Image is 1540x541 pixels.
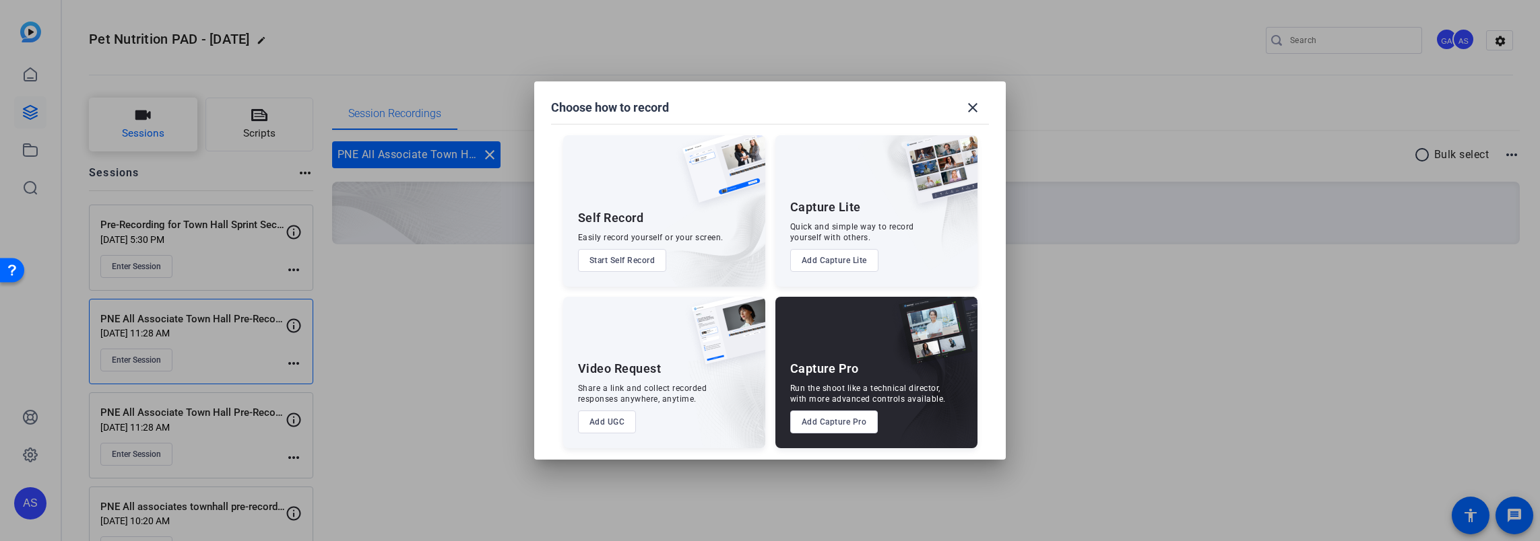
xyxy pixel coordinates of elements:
button: Start Self Record [578,249,667,272]
img: capture-lite.png [894,135,977,217]
img: self-record.png [672,135,765,216]
button: Add UGC [578,410,637,433]
div: Easily record yourself or your screen. [578,232,724,243]
img: embarkstudio-capture-pro.png [878,314,977,448]
img: capture-pro.png [889,297,977,379]
h1: Choose how to record [551,100,669,116]
img: embarkstudio-self-record.png [648,164,765,287]
div: Video Request [578,361,662,377]
div: Self Record [578,210,644,226]
div: Capture Lite [790,199,861,215]
mat-icon: close [965,100,981,116]
div: Share a link and collect recorded responses anywhere, anytime. [578,383,707,404]
button: Add Capture Pro [790,410,878,433]
div: Capture Pro [790,361,859,377]
div: Quick and simple way to record yourself with others. [790,221,914,243]
img: embarkstudio-ugc-content.png [687,338,765,448]
img: embarkstudio-capture-lite.png [857,135,977,270]
div: Run the shoot like a technical director, with more advanced controls available. [790,383,946,404]
img: ugc-content.png [682,297,765,378]
button: Add Capture Lite [790,249,878,272]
